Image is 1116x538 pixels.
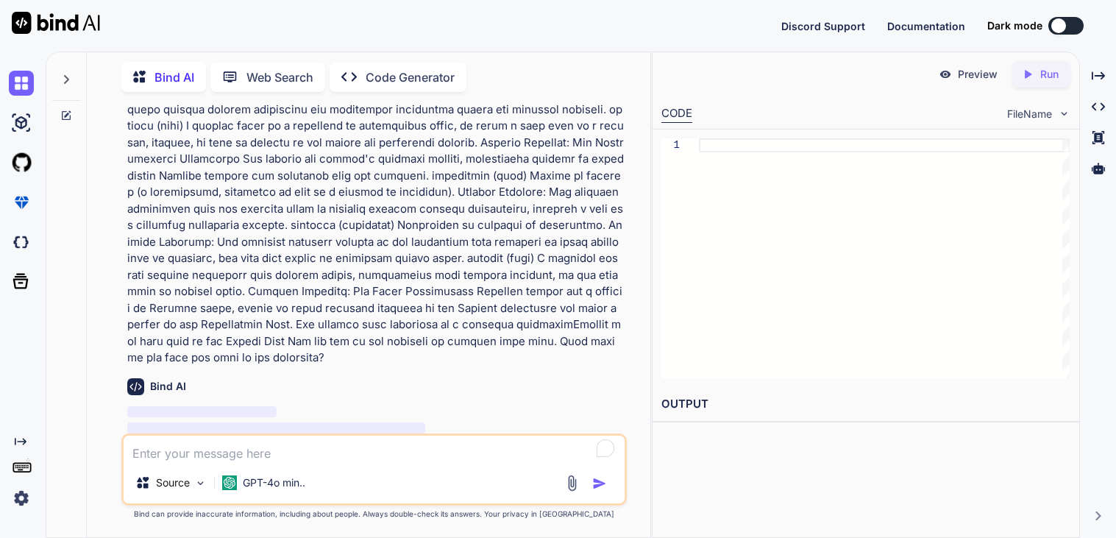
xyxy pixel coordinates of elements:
[887,18,965,34] button: Documentation
[939,68,952,81] img: preview
[9,150,34,175] img: githubLight
[781,18,865,34] button: Discord Support
[127,422,425,433] span: ‌
[366,68,455,86] p: Code Generator
[661,105,692,123] div: CODE
[12,12,100,34] img: Bind AI
[9,190,34,215] img: premium
[781,20,865,32] span: Discord Support
[592,476,607,491] img: icon
[243,475,305,490] p: GPT-4o min..
[156,475,190,490] p: Source
[222,475,237,490] img: GPT-4o mini
[154,68,194,86] p: Bind AI
[9,230,34,255] img: darkCloudIdeIcon
[194,477,207,489] img: Pick Models
[661,138,680,152] div: 1
[9,486,34,511] img: settings
[121,509,627,520] p: Bind can provide inaccurate information, including about people. Always double-check its answers....
[9,110,34,135] img: ai-studio
[958,67,998,82] p: Preview
[9,71,34,96] img: chat
[127,406,277,417] span: ‌
[564,475,580,492] img: attachment
[987,18,1042,33] span: Dark mode
[653,387,1079,422] h2: OUTPUT
[887,20,965,32] span: Documentation
[124,436,625,462] textarea: To enrich screen reader interactions, please activate Accessibility in Grammarly extension settings
[1058,107,1070,120] img: chevron down
[1007,107,1052,121] span: FileName
[1040,67,1059,82] p: Run
[150,379,186,394] h6: Bind AI
[246,68,313,86] p: Web Search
